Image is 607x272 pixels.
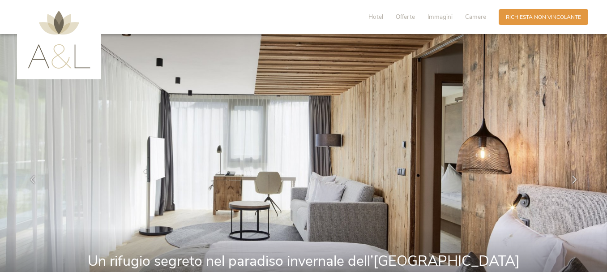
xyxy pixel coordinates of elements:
span: Camere [465,13,486,21]
img: AMONTI & LUNARIS Wellnessresort [28,11,90,69]
span: Offerte [396,13,415,21]
span: Richiesta non vincolante [506,13,581,21]
span: Hotel [368,13,383,21]
span: Immagini [427,13,453,21]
